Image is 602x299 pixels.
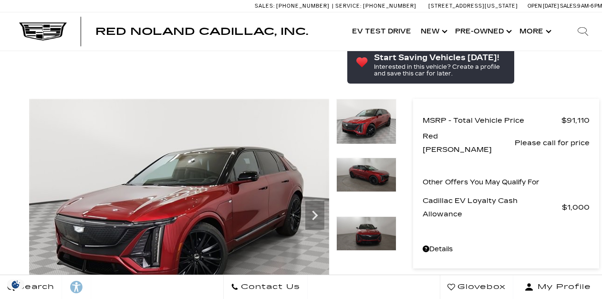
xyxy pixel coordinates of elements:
a: Sales: [PHONE_NUMBER] [255,3,332,9]
span: Red Noland Cadillac, Inc. [95,26,308,37]
section: Click to Open Cookie Consent Modal [5,279,27,289]
a: Contact Us [223,275,308,299]
a: Red [PERSON_NAME] Please call for price [423,129,590,156]
span: [PHONE_NUMBER] [276,3,330,9]
img: Opt-Out Icon [5,279,27,289]
span: Open [DATE] [528,3,559,9]
span: Red [PERSON_NAME] [423,129,515,156]
a: Red Noland Cadillac, Inc. [95,27,308,36]
span: $1,000 [562,201,590,214]
a: Glovebox [440,275,513,299]
span: Contact Us [239,280,300,294]
span: MSRP - Total Vehicle Price [423,114,561,127]
img: New 2026 Radiant Red Tintcoat Cadillac V-Series Premium image 3 [336,216,396,251]
span: Service: [335,3,362,9]
span: 9 AM-6 PM [577,3,602,9]
button: More [515,12,554,51]
span: Please call for price [515,136,590,149]
div: Next [305,201,324,230]
span: My Profile [534,280,591,294]
span: $91,110 [561,114,590,127]
a: [STREET_ADDRESS][US_STATE] [428,3,518,9]
img: New 2026 Radiant Red Tintcoat Cadillac V-Series Premium image 1 [336,99,396,144]
img: Cadillac Dark Logo with Cadillac White Text [19,22,67,41]
button: Open user profile menu [513,275,602,299]
span: Sales: [560,3,577,9]
a: MSRP - Total Vehicle Price $91,110 [423,114,590,127]
img: New 2026 Radiant Red Tintcoat Cadillac V-Series Premium image 2 [336,158,396,192]
a: Service: [PHONE_NUMBER] [332,3,419,9]
a: New [416,12,450,51]
span: [PHONE_NUMBER] [363,3,416,9]
span: Sales: [255,3,275,9]
p: Other Offers You May Qualify For [423,176,540,189]
a: Details [423,243,590,256]
a: EV Test Drive [347,12,416,51]
a: Pre-Owned [450,12,515,51]
a: Cadillac EV Loyalty Cash Allowance $1,000 [423,194,590,221]
span: Glovebox [455,280,506,294]
span: Search [15,280,54,294]
span: Cadillac EV Loyalty Cash Allowance [423,194,562,221]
